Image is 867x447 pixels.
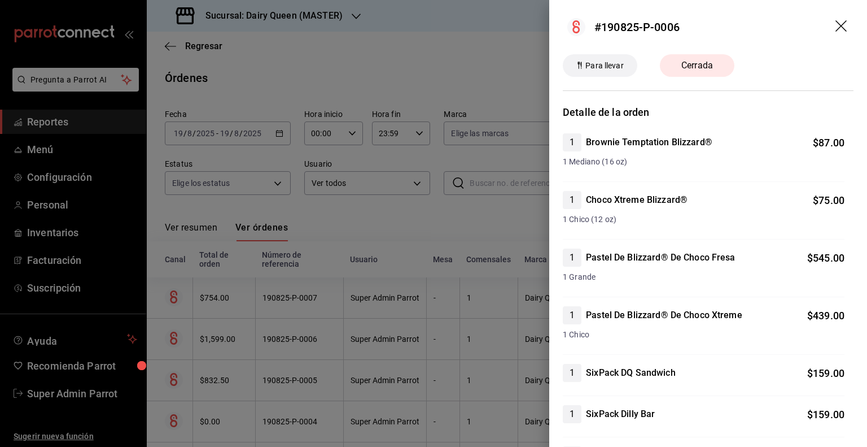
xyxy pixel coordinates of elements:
[563,193,581,207] span: 1
[586,251,735,264] h4: Pastel De Blizzard® De Choco Fresa
[563,214,844,225] span: 1 Chico (12 oz)
[563,271,844,283] span: 1 Grande
[807,310,844,322] span: $ 439.00
[835,20,849,34] button: drag
[563,407,581,421] span: 1
[586,193,688,207] h4: Choco Xtreme Blizzard®
[594,19,680,36] div: #190825-P-0006
[586,407,655,421] h4: SixPack Dilly Bar
[563,251,581,264] span: 1
[813,194,844,206] span: $ 75.00
[563,136,581,149] span: 1
[563,309,581,322] span: 1
[807,409,844,420] span: $ 159.00
[586,366,676,380] h4: SixPack DQ Sandwich
[813,137,844,149] span: $ 87.00
[581,60,628,72] span: Para llevar
[563,156,844,168] span: 1 Mediano (16 oz)
[675,59,720,72] span: Cerrada
[807,367,844,379] span: $ 159.00
[586,309,742,322] h4: Pastel De Blizzard® De Choco Xtreme
[563,329,844,341] span: 1 Chico
[563,105,853,120] h3: Detalle de la orden
[586,136,712,149] h4: Brownie Temptation Blizzard®
[563,366,581,380] span: 1
[807,252,844,264] span: $ 545.00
